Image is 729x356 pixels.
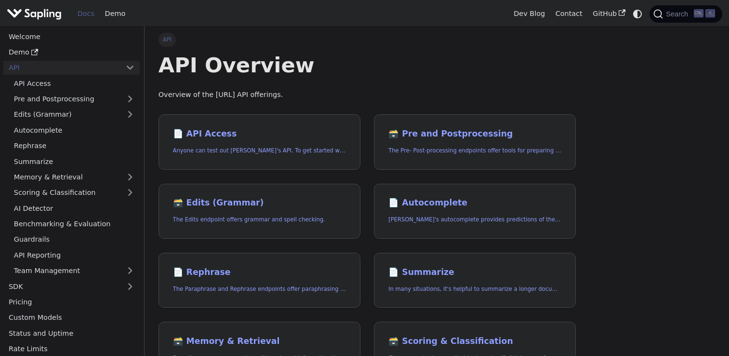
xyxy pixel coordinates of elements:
[9,108,140,122] a: Edits (Grammar)
[388,285,561,294] p: In many situations, it's helpful to summarize a longer document into a shorter, more easily diges...
[9,264,140,278] a: Team Management
[159,114,360,170] a: 📄️ API AccessAnyone can test out [PERSON_NAME]'s API. To get started with the API, simply:
[388,146,561,155] p: The Pre- Post-processing endpoints offer tools for preparing your text data for ingestation as we...
[388,215,561,224] p: Sapling's autocomplete provides predictions of the next few characters or words
[159,89,576,101] p: Overview of the [URL] API offerings.
[100,6,131,21] a: Demo
[72,6,100,21] a: Docs
[388,198,561,208] h2: Autocomplete
[9,186,140,200] a: Scoring & Classification
[7,7,62,21] img: Sapling.ai
[3,342,140,356] a: Rate Limits
[159,184,360,239] a: 🗃️ Edits (Grammar)The Edits endpoint offers grammar and spell checking.
[9,123,140,137] a: Autocomplete
[508,6,550,21] a: Dev Blog
[159,253,360,308] a: 📄️ RephraseThe Paraphrase and Rephrase endpoints offer paraphrasing for particular styles.
[374,184,576,239] a: 📄️ Autocomplete[PERSON_NAME]'s autocomplete provides predictions of the next few characters or words
[374,114,576,170] a: 🗃️ Pre and PostprocessingThe Pre- Post-processing endpoints offer tools for preparing your text d...
[9,217,140,231] a: Benchmarking & Evaluation
[159,52,576,78] h1: API Overview
[173,146,346,155] p: Anyone can test out Sapling's API. To get started with the API, simply:
[9,76,140,90] a: API Access
[159,33,176,46] span: API
[3,45,140,59] a: Demo
[120,279,140,293] button: Expand sidebar category 'SDK'
[3,279,120,293] a: SDK
[663,10,694,18] span: Search
[9,233,140,246] a: Guardrails
[631,7,645,21] button: Switch between dark and light mode (currently system mode)
[173,267,346,278] h2: Rephrase
[388,129,561,139] h2: Pre and Postprocessing
[173,215,346,224] p: The Edits endpoint offers grammar and spell checking.
[388,267,561,278] h2: Summarize
[3,295,140,309] a: Pricing
[173,285,346,294] p: The Paraphrase and Rephrase endpoints offer paraphrasing for particular styles.
[173,336,346,347] h2: Memory & Retrieval
[374,253,576,308] a: 📄️ SummarizeIn many situations, it's helpful to summarize a longer document into a shorter, more ...
[3,326,140,340] a: Status and Uptime
[587,6,630,21] a: GitHub
[173,129,346,139] h2: API Access
[9,170,140,184] a: Memory & Retrieval
[159,33,576,46] nav: Breadcrumbs
[649,5,722,23] button: Search (Ctrl+K)
[120,61,140,75] button: Collapse sidebar category 'API'
[705,9,715,18] kbd: K
[3,29,140,43] a: Welcome
[9,154,140,168] a: Summarize
[3,311,140,325] a: Custom Models
[9,139,140,153] a: Rephrase
[173,198,346,208] h2: Edits (Grammar)
[9,248,140,262] a: API Reporting
[550,6,588,21] a: Contact
[9,92,140,106] a: Pre and Postprocessing
[7,7,65,21] a: Sapling.ai
[9,201,140,215] a: AI Detector
[3,61,120,75] a: API
[388,336,561,347] h2: Scoring & Classification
